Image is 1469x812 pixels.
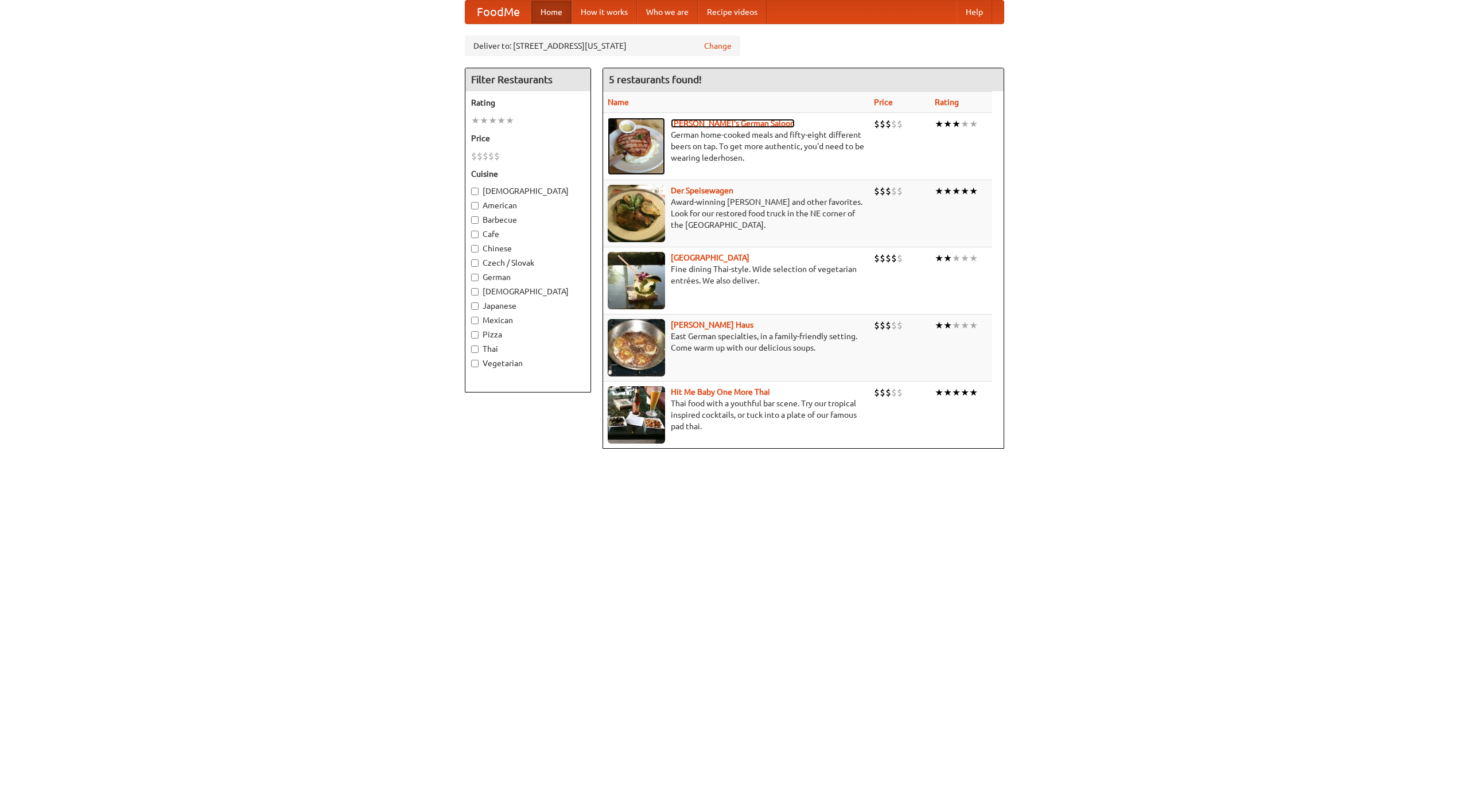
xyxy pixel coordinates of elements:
p: East German specialties, in a family-friendly setting. Come warm up with our delicious soups. [608,331,865,353]
p: Award-winning [PERSON_NAME] and other favorites. Look for our restored food truck in the NE corne... [608,196,865,231]
li: $ [885,319,891,332]
li: $ [891,319,897,332]
input: Czech / Slovak [471,259,479,267]
li: $ [874,185,880,197]
input: Vegetarian [471,360,479,367]
b: Der Speisewagen [671,186,733,195]
li: $ [880,386,885,399]
a: Who we are [637,1,698,24]
img: speisewagen.jpg [608,185,665,242]
label: German [471,271,585,283]
input: Cafe [471,231,479,238]
a: Rating [935,98,959,107]
a: [PERSON_NAME] Haus [671,320,753,329]
li: ★ [943,252,952,265]
li: $ [874,386,880,399]
li: ★ [969,185,978,197]
li: $ [885,118,891,130]
label: [DEMOGRAPHIC_DATA] [471,286,585,297]
li: ★ [943,319,952,332]
li: $ [897,118,903,130]
li: $ [897,386,903,399]
input: American [471,202,479,209]
input: [DEMOGRAPHIC_DATA] [471,188,479,195]
li: ★ [943,185,952,197]
li: $ [880,185,885,197]
label: Japanese [471,300,585,312]
li: $ [885,185,891,197]
li: ★ [488,114,497,127]
li: ★ [952,252,961,265]
a: Hit Me Baby One More Thai [671,387,770,397]
a: Recipe videos [698,1,767,24]
img: kohlhaus.jpg [608,319,665,376]
label: Mexican [471,314,585,326]
h4: Filter Restaurants [465,68,590,91]
label: [DEMOGRAPHIC_DATA] [471,185,585,197]
li: $ [477,150,483,162]
a: [GEOGRAPHIC_DATA] [671,253,749,262]
li: $ [880,118,885,130]
a: Home [531,1,572,24]
img: esthers.jpg [608,118,665,175]
p: Thai food with a youthful bar scene. Try our tropical inspired cocktails, or tuck into a plate of... [608,398,865,432]
li: ★ [943,386,952,399]
li: $ [897,319,903,332]
li: $ [880,252,885,265]
li: ★ [961,319,969,332]
li: ★ [497,114,506,127]
div: Deliver to: [STREET_ADDRESS][US_STATE] [465,36,740,56]
li: $ [891,386,897,399]
h5: Cuisine [471,168,585,180]
li: $ [874,118,880,130]
label: American [471,200,585,211]
li: ★ [969,319,978,332]
a: Price [874,98,893,107]
label: Pizza [471,329,585,340]
li: ★ [943,118,952,130]
li: ★ [961,118,969,130]
input: Thai [471,345,479,353]
label: Vegetarian [471,358,585,369]
li: ★ [506,114,514,127]
li: $ [885,386,891,399]
input: Pizza [471,331,479,339]
li: $ [471,150,477,162]
li: ★ [952,386,961,399]
li: ★ [969,386,978,399]
li: $ [897,185,903,197]
li: ★ [952,118,961,130]
p: Fine dining Thai-style. Wide selection of vegetarian entrées. We also deliver. [608,263,865,286]
li: ★ [952,319,961,332]
li: $ [891,252,897,265]
img: satay.jpg [608,252,665,309]
img: babythai.jpg [608,386,665,444]
input: [DEMOGRAPHIC_DATA] [471,288,479,296]
li: ★ [961,185,969,197]
input: Mexican [471,317,479,324]
li: ★ [969,118,978,130]
li: ★ [952,185,961,197]
label: Barbecue [471,214,585,226]
li: $ [494,150,500,162]
a: Change [704,40,732,52]
li: ★ [935,252,943,265]
li: $ [897,252,903,265]
li: ★ [935,118,943,130]
a: FoodMe [465,1,531,24]
li: ★ [961,252,969,265]
h5: Rating [471,97,585,108]
label: Chinese [471,243,585,254]
a: Name [608,98,629,107]
li: $ [891,185,897,197]
p: German home-cooked meals and fifty-eight different beers on tap. To get more authentic, you'd nee... [608,129,865,164]
h5: Price [471,133,585,144]
input: Barbecue [471,216,479,224]
a: [PERSON_NAME]'s German Saloon [671,119,795,128]
li: ★ [935,185,943,197]
a: How it works [572,1,637,24]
